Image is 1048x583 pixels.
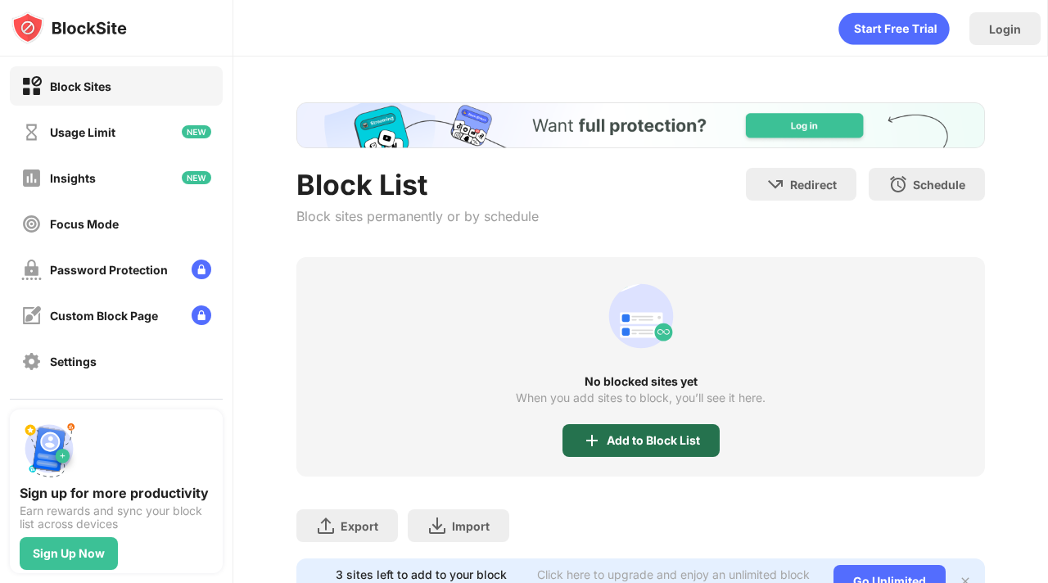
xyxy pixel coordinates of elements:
[989,22,1021,36] div: Login
[11,11,127,44] img: logo-blocksite.svg
[790,178,837,192] div: Redirect
[20,504,213,531] div: Earn rewards and sync your block list across devices
[452,519,490,533] div: Import
[21,214,42,234] img: focus-off.svg
[33,547,105,560] div: Sign Up Now
[20,485,213,501] div: Sign up for more productivity
[182,171,211,184] img: new-icon.svg
[21,351,42,372] img: settings-off.svg
[21,122,42,142] img: time-usage-off.svg
[50,263,168,277] div: Password Protection
[341,519,378,533] div: Export
[192,305,211,325] img: lock-menu.svg
[21,76,42,97] img: block-on.svg
[296,375,985,388] div: No blocked sites yet
[21,397,42,418] img: about-off.svg
[21,260,42,280] img: password-protection-off.svg
[838,12,950,45] div: animation
[20,419,79,478] img: push-signup.svg
[913,178,965,192] div: Schedule
[296,168,539,201] div: Block List
[50,309,158,323] div: Custom Block Page
[182,125,211,138] img: new-icon.svg
[50,79,111,93] div: Block Sites
[50,355,97,368] div: Settings
[192,260,211,279] img: lock-menu.svg
[50,125,115,139] div: Usage Limit
[296,208,539,224] div: Block sites permanently or by schedule
[50,171,96,185] div: Insights
[516,391,766,404] div: When you add sites to block, you’ll see it here.
[296,102,985,148] iframe: Banner
[21,305,42,326] img: customize-block-page-off.svg
[50,217,119,231] div: Focus Mode
[21,168,42,188] img: insights-off.svg
[607,434,700,447] div: Add to Block List
[602,277,680,355] div: animation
